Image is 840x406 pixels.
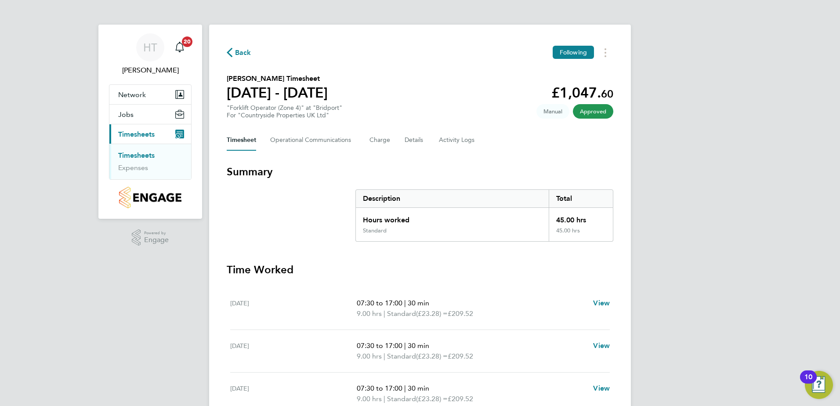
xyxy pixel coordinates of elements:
span: Back [235,47,251,58]
span: 60 [601,87,613,100]
div: Summary [355,189,613,242]
span: Henry Tucker [109,65,192,76]
span: 30 min [408,299,429,307]
span: Engage [144,236,169,244]
div: For "Countryside Properties UK Ltd" [227,112,342,119]
span: HT [143,42,157,53]
nav: Main navigation [98,25,202,219]
a: Go to home page [109,187,192,208]
h3: Summary [227,165,613,179]
span: Timesheets [118,130,155,138]
div: Total [549,190,613,207]
button: Details [405,130,425,151]
a: View [593,298,610,308]
div: Description [356,190,549,207]
a: Powered byEngage [132,229,169,246]
a: 20 [171,33,188,62]
span: Network [118,91,146,99]
span: | [404,384,406,392]
span: | [384,352,385,360]
span: This timesheet has been approved. [573,104,613,119]
span: (£23.28) = [416,309,448,318]
div: 10 [804,377,812,388]
span: | [384,309,385,318]
button: Activity Logs [439,130,476,151]
div: 45.00 hrs [549,227,613,241]
span: Standard [387,351,416,362]
span: (£23.28) = [416,395,448,403]
app-decimal: £1,047. [551,84,613,101]
div: Hours worked [356,208,549,227]
div: 45.00 hrs [549,208,613,227]
span: £209.52 [448,309,473,318]
span: 30 min [408,341,429,350]
button: Timesheets [109,124,191,144]
span: Following [560,48,587,56]
span: Standard [387,394,416,404]
span: £209.52 [448,395,473,403]
button: Timesheets Menu [597,46,613,59]
span: 9.00 hrs [357,352,382,360]
h1: [DATE] - [DATE] [227,84,328,101]
button: Back [227,47,251,58]
a: View [593,341,610,351]
span: 9.00 hrs [357,309,382,318]
div: [DATE] [230,298,357,319]
button: Jobs [109,105,191,124]
div: "Forklift Operator (Zone 4)" at "Bridport" [227,104,342,119]
a: View [593,383,610,394]
button: Following [553,46,594,59]
span: | [384,395,385,403]
a: Expenses [118,163,148,172]
button: Charge [369,130,391,151]
a: HT[PERSON_NAME] [109,33,192,76]
button: Open Resource Center, 10 new notifications [805,371,833,399]
div: Standard [363,227,387,234]
h2: [PERSON_NAME] Timesheet [227,73,328,84]
a: Timesheets [118,151,155,159]
span: 07:30 to 17:00 [357,299,402,307]
span: 9.00 hrs [357,395,382,403]
div: [DATE] [230,341,357,362]
button: Timesheet [227,130,256,151]
span: Standard [387,308,416,319]
span: | [404,299,406,307]
span: Powered by [144,229,169,237]
div: Timesheets [109,144,191,179]
button: Operational Communications [270,130,355,151]
span: 07:30 to 17:00 [357,341,402,350]
img: countryside-properties-logo-retina.png [119,187,181,208]
span: 07:30 to 17:00 [357,384,402,392]
span: This timesheet was manually created. [536,104,569,119]
span: View [593,384,610,392]
span: Jobs [118,110,134,119]
span: (£23.28) = [416,352,448,360]
span: £209.52 [448,352,473,360]
h3: Time Worked [227,263,613,277]
span: View [593,341,610,350]
span: 20 [182,36,192,47]
button: Network [109,85,191,104]
div: [DATE] [230,383,357,404]
span: View [593,299,610,307]
span: | [404,341,406,350]
span: 30 min [408,384,429,392]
